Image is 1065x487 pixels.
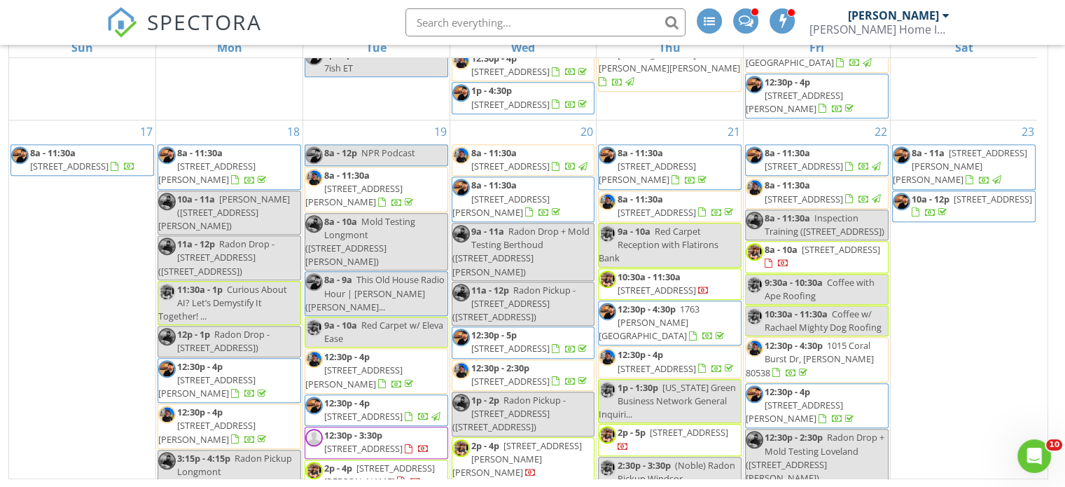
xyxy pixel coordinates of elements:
[892,191,1036,222] a: 10a - 12p [STREET_ADDRESS]
[765,146,883,172] a: 8a - 11:30a [STREET_ADDRESS]
[305,397,323,414] img: dscn0032.jpeg
[69,38,96,57] a: Sunday
[618,270,709,296] a: 10:30a - 11:30a [STREET_ADDRESS]
[305,319,323,336] img: untitled_design_95.png
[746,76,763,93] img: dscn0032.jpeg
[305,429,323,446] img: default-user-f0147aede5fd5fa78ca7ade42f37bd4542148d508eef1c3d3ea960f66861d68b.jpg
[954,193,1032,205] span: [STREET_ADDRESS]
[158,360,176,378] img: dscn0032.jpeg
[618,193,663,205] span: 8a - 11:30a
[452,144,595,176] a: 8a - 11:30a [STREET_ADDRESS]
[599,160,696,186] span: [STREET_ADDRESS][PERSON_NAME]
[746,385,856,425] a: 12:30p - 4p [STREET_ADDRESS][PERSON_NAME]
[471,98,550,111] span: [STREET_ADDRESS]
[745,177,889,208] a: 8a - 11:30a [STREET_ADDRESS]
[158,452,176,469] img: untitled_design__20250628t181048.546.png
[765,431,823,444] span: 12:30p - 2:30p
[599,303,699,342] span: 1763 [PERSON_NAME][GEOGRAPHIC_DATA]
[177,406,223,418] span: 12:30p - 4p
[745,74,889,119] a: 12:30p - 4p [STREET_ADDRESS][PERSON_NAME]
[765,146,810,159] span: 8a - 11:30a
[765,193,843,205] span: [STREET_ADDRESS]
[158,419,256,445] span: [STREET_ADDRESS][PERSON_NAME]
[765,76,810,88] span: 12:30p - 4p
[650,426,728,439] span: [STREET_ADDRESS]
[452,284,470,301] img: untitled_design__20250628t181048.546.png
[305,146,323,164] img: dscn0032.jpeg
[324,273,352,286] span: 8a - 9a
[618,225,650,238] span: 9a - 10a
[284,121,302,143] a: Go to August 18, 2025
[30,146,135,172] a: 8a - 11:30a [STREET_ADDRESS]
[618,459,671,472] span: 2:30p - 3:30p
[618,426,646,439] span: 2p - 5p
[745,241,889,273] a: 8a - 10a [STREET_ADDRESS]
[618,193,736,219] a: 8a - 11:30a [STREET_ADDRESS]
[452,52,470,69] img: untitled_design__20250605t063418.828.png
[765,243,798,256] span: 8a - 10a
[11,146,29,164] img: dscn0032.jpeg
[618,284,696,296] span: [STREET_ADDRESS]
[746,385,763,403] img: dscn0032.jpeg
[305,273,323,291] img: dscn0032.jpeg
[106,7,137,38] img: The Best Home Inspection Software - Spectora
[324,429,429,455] a: 12:30p - 3:30p [STREET_ADDRESS]
[745,383,889,429] a: 12:30p - 4p [STREET_ADDRESS][PERSON_NAME]
[305,182,403,208] span: [STREET_ADDRESS][PERSON_NAME]
[305,350,416,390] a: 12:30p - 4p [STREET_ADDRESS][PERSON_NAME]
[471,439,499,452] span: 2p - 4p
[618,303,676,315] span: 12:30p - 4:30p
[765,212,810,224] span: 8a - 11:30a
[893,146,1027,186] span: [STREET_ADDRESS][PERSON_NAME][PERSON_NAME]
[618,381,658,394] span: 1p - 1:30p
[1019,121,1037,143] a: Go to August 23, 2025
[452,225,590,278] span: Radon Drop + Mold Testing Berthoud ([STREET_ADDRESS][PERSON_NAME])
[305,348,448,394] a: 12:30p - 4p [STREET_ADDRESS][PERSON_NAME]
[599,193,616,210] img: untitled_design__20250605t063418.828.png
[745,144,889,176] a: 8a - 11:30a [STREET_ADDRESS]
[471,160,550,172] span: [STREET_ADDRESS]
[177,193,215,205] span: 10a - 11a
[765,160,843,172] span: [STREET_ADDRESS]
[158,328,176,345] img: untitled_design__20250628t181048.546.png
[656,38,683,57] a: Thursday
[765,385,810,398] span: 12:30p - 4p
[765,243,880,269] a: 8a - 10a [STREET_ADDRESS]
[452,193,550,219] span: [STREET_ADDRESS][PERSON_NAME]
[508,38,538,57] a: Wednesday
[618,426,728,452] a: 2p - 5p [STREET_ADDRESS]
[471,329,590,355] a: 12:30p - 5p [STREET_ADDRESS]
[147,7,262,36] span: SPECTORA
[452,177,595,222] a: 8a - 11:30a [STREET_ADDRESS][PERSON_NAME]
[452,362,470,379] img: untitled_design__20250605t063418.828.png
[158,283,287,322] span: Curious About AI? Let’s Demystify It Together! ...
[405,8,685,36] input: Search everything...
[618,270,681,283] span: 10:30a - 11:30a
[158,406,176,423] img: untitled_design__20250605t063418.828.png
[30,160,109,172] span: [STREET_ADDRESS]
[452,225,470,242] img: untitled_design__20250628t181048.546.png
[324,429,382,441] span: 12:30p - 3:30p
[598,144,742,190] a: 8a - 11:30a [STREET_ADDRESS][PERSON_NAME]
[746,76,856,115] a: 12:30p - 4p [STREET_ADDRESS][PERSON_NAME]
[158,193,290,232] span: [PERSON_NAME] ([STREET_ADDRESS][PERSON_NAME])
[452,146,470,164] img: untitled_design__20250605t063418.828.png
[471,362,590,387] a: 12:30p - 2:30p [STREET_ADDRESS]
[305,273,445,313] span: This Old House Radio Hour | [PERSON_NAME] ([PERSON_NAME]...
[599,270,616,288] img: untitled_design_95.png
[158,238,274,277] span: Radon Drop - [STREET_ADDRESS] ([STREET_ADDRESS])
[912,193,949,205] span: 10a - 12p
[746,243,763,261] img: untitled_design_95.png
[305,462,323,479] img: untitled_design_95.png
[765,212,884,238] span: Inspection Training ([STREET_ADDRESS])
[452,179,470,196] img: dscn0032.jpeg
[324,169,370,181] span: 8a - 11:30a
[305,427,448,458] a: 12:30p - 3:30p [STREET_ADDRESS]
[599,303,616,320] img: dscn0032.jpeg
[452,327,595,358] a: 12:30p - 5p [STREET_ADDRESS]
[158,373,256,399] span: [STREET_ADDRESS][PERSON_NAME]
[471,146,590,172] a: 8a - 11:30a [STREET_ADDRESS]
[305,167,448,212] a: 8a - 11:30a [STREET_ADDRESS][PERSON_NAME]
[471,284,509,296] span: 11a - 12p
[452,179,563,218] a: 8a - 11:30a [STREET_ADDRESS][PERSON_NAME]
